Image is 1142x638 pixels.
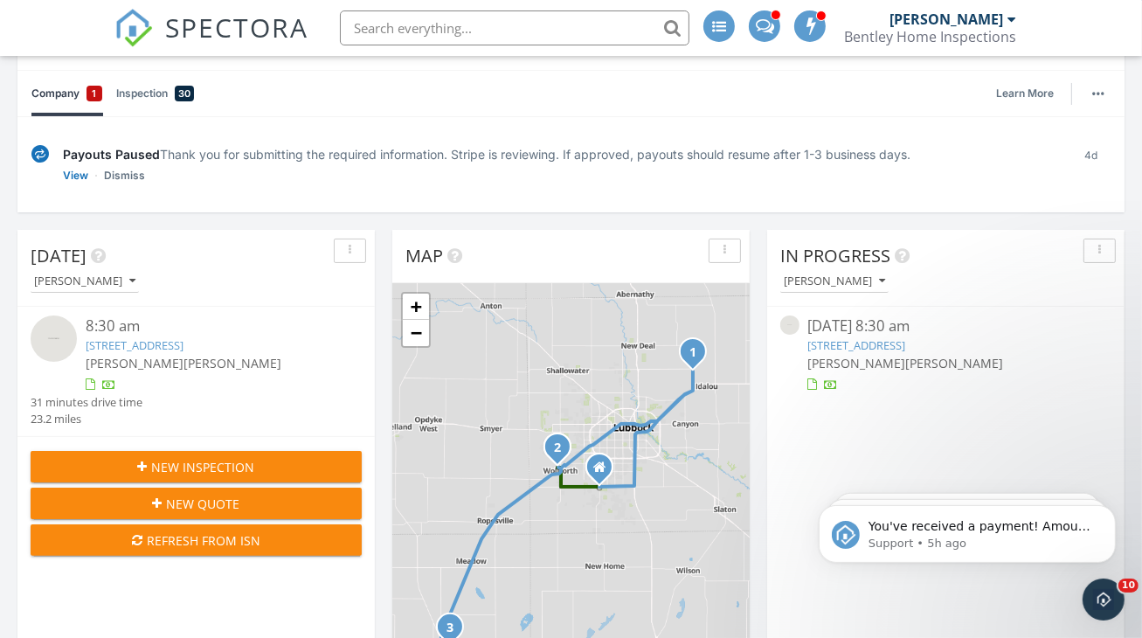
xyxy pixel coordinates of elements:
span: [DATE] [31,244,87,267]
button: New Inspection [31,451,362,482]
i: 3 [446,622,453,635]
a: 8:30 am [STREET_ADDRESS] [PERSON_NAME][PERSON_NAME] 31 minutes drive time 23.2 miles [31,316,362,427]
span: [PERSON_NAME] [183,355,281,371]
div: 23.2 miles [31,411,142,427]
button: [PERSON_NAME] [31,270,139,294]
span: 30 [178,85,190,102]
span: New Quote [167,495,240,513]
img: The Best Home Inspection Software - Spectora [114,9,153,47]
img: under-review-2fe708636b114a7f4b8d.svg [31,145,49,163]
div: Thank you for submitting the required information. Stripe is reviewing. If approved, payouts shou... [63,145,1057,163]
span: Map [405,244,443,267]
button: Refresh from ISN [31,524,362,556]
i: 1 [689,347,696,359]
span: [PERSON_NAME] [808,355,906,371]
span: Payouts Paused [63,147,160,162]
i: 2 [554,442,561,454]
span: 10 [1118,579,1139,593]
span: [PERSON_NAME] [906,355,1004,371]
div: 8:30 am [86,316,334,337]
a: Learn More [996,85,1064,102]
iframe: Intercom live chat [1083,579,1125,621]
div: 9410 N Farm to Market Rd 1729, Idalou, TX 79329 [693,351,703,362]
div: [DATE] 8:30 am [808,316,1084,337]
span: You've received a payment! Amount $683.25 Fee $22.61 Net $660.64 Transaction # pi_3SCfdbK7snlDGpR... [76,51,301,256]
button: New Quote [31,488,362,519]
div: [PERSON_NAME] [34,275,135,288]
div: 4d [1071,145,1111,184]
div: 31 minutes drive time [31,394,142,411]
iframe: Intercom notifications message [792,468,1142,591]
div: 1411 E Tate St, Brownfield, TX 79316 [450,627,460,637]
span: 1 [93,85,97,102]
a: Dismiss [104,167,145,184]
a: [STREET_ADDRESS] [808,337,906,353]
a: Zoom in [403,294,429,320]
a: SPECTORA [114,24,308,60]
input: Search everything... [340,10,689,45]
a: View [63,167,88,184]
div: Bentley Home Inspections [844,28,1016,45]
img: ellipsis-632cfdd7c38ec3a7d453.svg [1092,92,1104,95]
a: [STREET_ADDRESS] [86,337,183,353]
p: Message from Support, sent 5h ago [76,67,301,83]
div: Lubbock TX 79424 [599,467,610,477]
img: streetview [780,316,799,335]
span: [PERSON_NAME] [86,355,183,371]
div: 409 Cowboy Ln, Wolfforth, TX 79382 [557,447,568,457]
img: streetview [31,316,77,362]
a: Inspection [116,71,194,116]
a: Zoom out [403,320,429,346]
a: [DATE] 8:30 am [STREET_ADDRESS] [PERSON_NAME][PERSON_NAME] [780,316,1111,393]
div: Refresh from ISN [45,531,348,550]
div: [PERSON_NAME] [889,10,1003,28]
button: [PERSON_NAME] [780,270,889,294]
span: SPECTORA [165,9,308,45]
span: In Progress [780,244,890,267]
div: [PERSON_NAME] [784,275,885,288]
span: New Inspection [152,458,255,476]
a: Company [31,71,102,116]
